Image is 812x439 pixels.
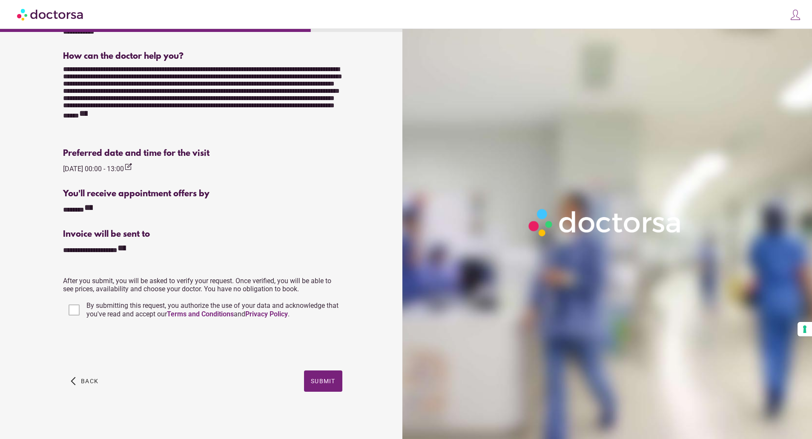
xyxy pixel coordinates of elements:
[86,301,339,318] span: By submitting this request, you authorize the use of your data and acknowledge that you've read a...
[63,230,342,239] div: Invoice will be sent to
[789,9,801,21] img: icons8-customer-100.png
[63,163,132,174] div: [DATE] 00:00 - 13:00
[311,378,336,384] span: Submit
[124,163,132,171] i: edit_square
[81,378,98,384] span: Back
[63,329,192,362] iframe: reCAPTCHA
[798,322,812,336] button: Your consent preferences for tracking technologies
[524,204,686,241] img: Logo-Doctorsa-trans-White-partial-flat.png
[304,370,342,392] button: Submit
[63,277,342,293] p: After you submit, you will be asked to verify your request. Once verified, you will be able to se...
[63,189,342,199] div: You'll receive appointment offers by
[63,149,342,158] div: Preferred date and time for the visit
[245,310,288,318] a: Privacy Policy
[17,5,84,24] img: Doctorsa.com
[67,370,102,392] button: arrow_back_ios Back
[63,52,342,61] div: How can the doctor help you?
[167,310,234,318] a: Terms and Conditions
